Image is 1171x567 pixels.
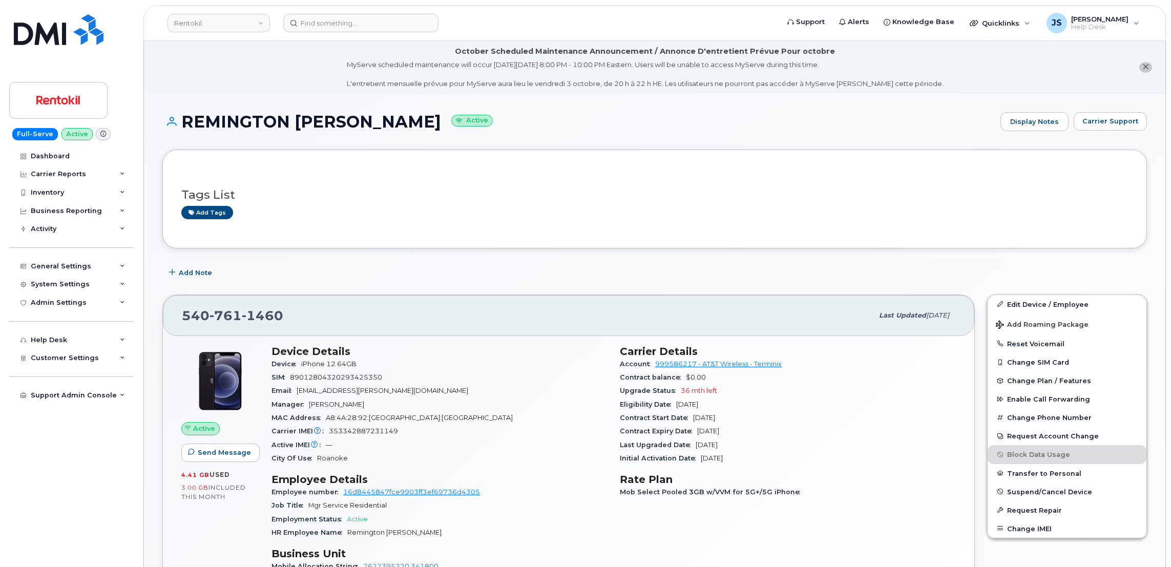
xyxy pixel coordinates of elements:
[988,371,1146,390] button: Change Plan / Features
[451,115,493,127] small: Active
[988,353,1146,371] button: Change SIM Card
[620,441,696,449] span: Last Upgraded Date
[179,268,212,278] span: Add Note
[1007,488,1092,495] span: Suspend/Cancel Device
[271,427,329,435] span: Carrier IMEI
[988,482,1146,501] button: Suspend/Cancel Device
[686,373,706,381] span: $0.00
[308,501,387,509] span: Mgr Service Residential
[271,360,301,368] span: Device
[181,444,260,462] button: Send Message
[271,501,308,509] span: Job Title
[1007,395,1090,403] span: Enable Call Forwarding
[620,473,956,486] h3: Rate Plan
[620,427,697,435] span: Contract Expiry Date
[988,313,1146,334] button: Add Roaming Package
[271,454,317,462] span: City Of Use
[1082,116,1138,126] span: Carrier Support
[988,501,1146,519] button: Request Repair
[326,441,332,449] span: —
[926,311,949,319] span: [DATE]
[620,360,655,368] span: Account
[620,401,676,408] span: Eligibility Date
[181,188,1128,201] h3: Tags List
[326,414,513,422] span: A8:4A:28:92:[GEOGRAPHIC_DATA]:[GEOGRAPHIC_DATA]
[271,345,608,358] h3: Device Details
[271,529,347,536] span: HR Employee Name
[701,454,723,462] span: [DATE]
[271,373,290,381] span: SIM
[1074,112,1147,131] button: Carrier Support
[317,454,348,462] span: Roanoke
[297,387,468,394] span: [EMAIL_ADDRESS][PERSON_NAME][DOMAIN_NAME]
[693,414,715,422] span: [DATE]
[1126,522,1163,559] iframe: Messenger Launcher
[696,441,718,449] span: [DATE]
[620,345,956,358] h3: Carrier Details
[271,488,343,496] span: Employee number
[996,321,1089,330] span: Add Roaming Package
[181,471,210,478] span: 4.41 GB
[271,387,297,394] span: Email
[620,488,805,496] span: Mob Select Pooled 3GB w/VVM for 5G+/5G iPhone
[181,484,208,491] span: 3.00 GB
[271,441,326,449] span: Active IMEI
[271,548,608,560] h3: Business Unit
[271,414,326,422] span: MAC Address
[1000,112,1069,132] a: Display Notes
[162,264,221,282] button: Add Note
[620,373,686,381] span: Contract balance
[879,311,926,319] span: Last updated
[271,473,608,486] h3: Employee Details
[271,515,347,523] span: Employment Status
[676,401,698,408] span: [DATE]
[1007,377,1091,385] span: Change Plan / Features
[210,471,230,478] span: used
[988,408,1146,427] button: Change Phone Number
[988,334,1146,353] button: Reset Voicemail
[162,113,995,131] h1: REMINGTON [PERSON_NAME]
[347,515,368,523] span: Active
[329,427,398,435] span: 353342887231149
[181,484,246,500] span: included this month
[988,464,1146,482] button: Transfer to Personal
[988,445,1146,464] button: Block Data Usage
[347,529,442,536] span: Remington [PERSON_NAME]
[455,46,835,57] div: October Scheduled Maintenance Announcement / Annonce D'entretient Prévue Pour octobre
[620,414,693,422] span: Contract Start Date
[988,295,1146,313] a: Edit Device / Employee
[343,488,480,496] a: 16d8445847fce9903ff3ef69736d4305
[620,387,681,394] span: Upgrade Status
[988,427,1146,445] button: Request Account Change
[620,454,701,462] span: Initial Activation Date
[681,387,717,394] span: 36 mth left
[655,360,782,368] a: 999586217 - AT&T Wireless - Terminix
[290,373,382,381] span: 89012804320293425350
[193,424,215,433] span: Active
[182,308,283,323] span: 540
[988,519,1146,538] button: Change IMEI
[242,308,283,323] span: 1460
[301,360,357,368] span: iPhone 12 64GB
[181,206,233,219] a: Add tags
[309,401,364,408] span: [PERSON_NAME]
[271,401,309,408] span: Manager
[210,308,242,323] span: 761
[347,60,944,89] div: MyServe scheduled maintenance will occur [DATE][DATE] 8:00 PM - 10:00 PM Eastern. Users will be u...
[198,448,251,457] span: Send Message
[697,427,719,435] span: [DATE]
[1139,62,1152,73] button: close notification
[988,390,1146,408] button: Enable Call Forwarding
[190,350,251,412] img: iPhone_12.jpg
